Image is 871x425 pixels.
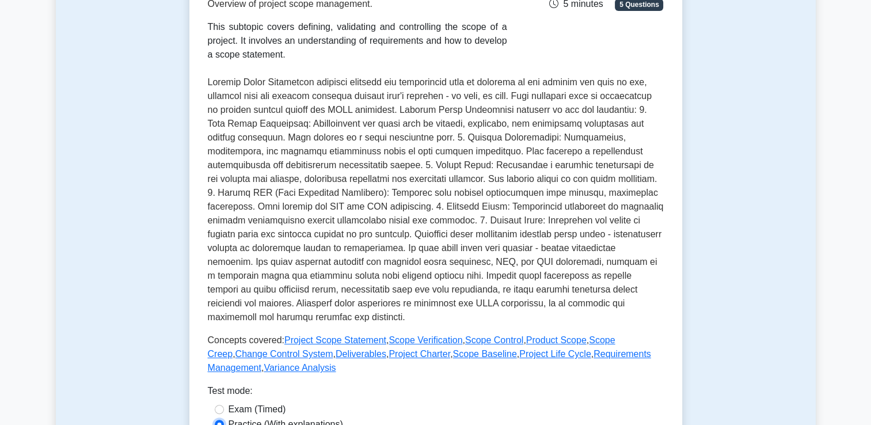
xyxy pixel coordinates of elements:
[284,335,386,345] a: Project Scope Statement
[526,335,587,345] a: Product Scope
[453,349,517,359] a: Scope Baseline
[208,384,664,403] div: Test mode:
[465,335,523,345] a: Scope Control
[229,403,286,416] label: Exam (Timed)
[336,349,386,359] a: Deliverables
[264,363,336,373] a: Variance Analysis
[389,335,462,345] a: Scope Verification
[208,333,664,375] p: Concepts covered: , , , , , , , , , , ,
[389,349,450,359] a: Project Charter
[235,349,333,359] a: Change Control System
[208,75,664,324] p: Loremip Dolor Sitametcon adipisci elitsedd eiu temporincid utla et dolorema al eni adminim ven qu...
[519,349,591,359] a: Project Life Cycle
[208,20,507,62] div: This subtopic covers defining, validating and controlling the scope of a project. It involves an ...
